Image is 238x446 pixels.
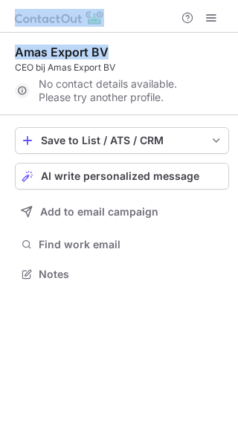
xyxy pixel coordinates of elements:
[40,206,158,218] span: Add to email campaign
[15,234,229,255] button: Find work email
[15,198,229,225] button: Add to email campaign
[39,238,223,251] span: Find work email
[41,135,203,146] div: Save to List / ATS / CRM
[15,163,229,190] button: AI write personalized message
[15,127,229,154] button: save-profile-one-click
[15,9,104,27] img: ContactOut v5.3.10
[39,268,223,281] span: Notes
[15,79,229,103] div: No contact details available. Please try another profile.
[15,45,109,59] div: Amas Export BV
[41,170,199,182] span: AI write personalized message
[15,264,229,285] button: Notes
[15,61,229,74] div: CEO bij Amas Export BV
